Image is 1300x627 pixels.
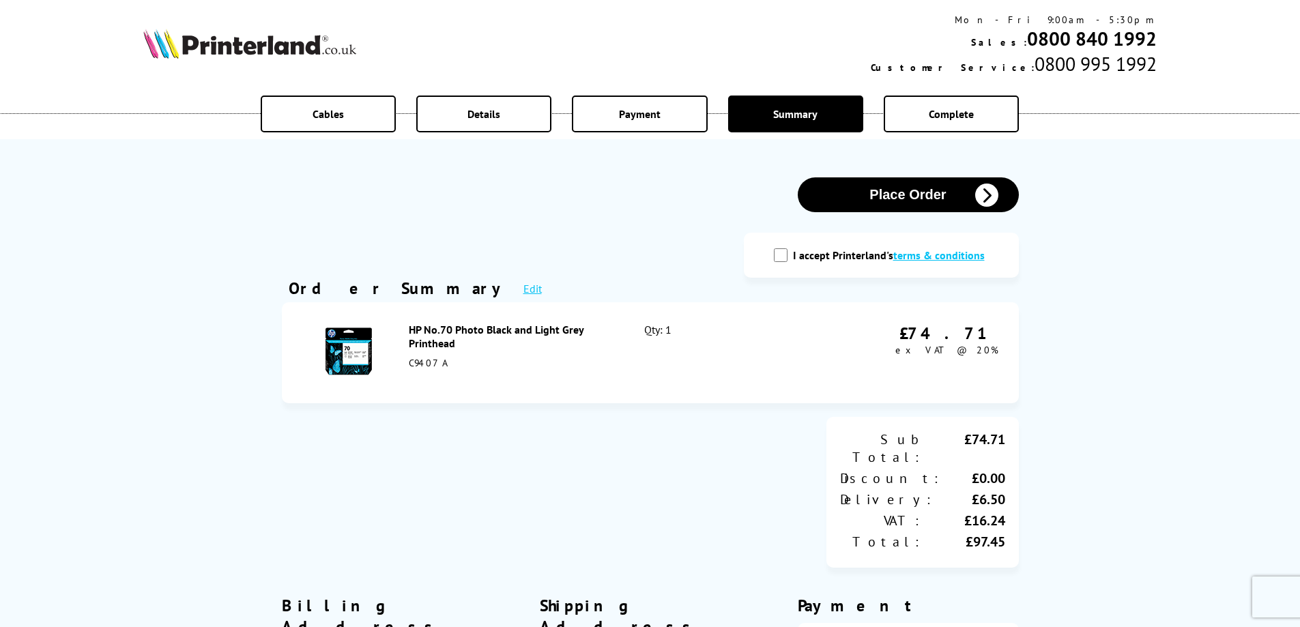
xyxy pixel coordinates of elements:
[923,431,1005,466] div: £74.71
[923,512,1005,529] div: £16.24
[840,512,923,529] div: VAT:
[840,491,934,508] div: Delivery:
[1027,26,1157,51] a: 0800 840 1992
[313,107,344,121] span: Cables
[934,491,1005,508] div: £6.50
[798,177,1019,212] button: Place Order
[840,469,942,487] div: Discount:
[523,282,542,295] a: Edit
[895,344,998,356] span: ex VAT @ 20%
[644,323,785,383] div: Qty: 1
[893,248,985,262] a: modal_tc
[895,323,998,344] div: £74.71
[467,107,500,121] span: Details
[798,595,1019,616] div: Payment
[942,469,1005,487] div: £0.00
[409,323,615,350] div: HP No.70 Photo Black and Light Grey Printhead
[871,61,1035,74] span: Customer Service:
[143,29,356,59] img: Printerland Logo
[840,533,923,551] div: Total:
[409,357,615,369] div: C9407A
[1035,51,1157,76] span: 0800 995 1992
[840,431,923,466] div: Sub Total:
[793,248,992,262] label: I accept Printerland's
[619,107,661,121] span: Payment
[871,14,1157,26] div: Mon - Fri 9:00am - 5:30pm
[773,107,818,121] span: Summary
[971,36,1027,48] span: Sales:
[325,327,373,375] img: HP No.70 Photo Black and Light Grey Printhead
[929,107,974,121] span: Complete
[289,278,510,299] div: Order Summary
[923,533,1005,551] div: £97.45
